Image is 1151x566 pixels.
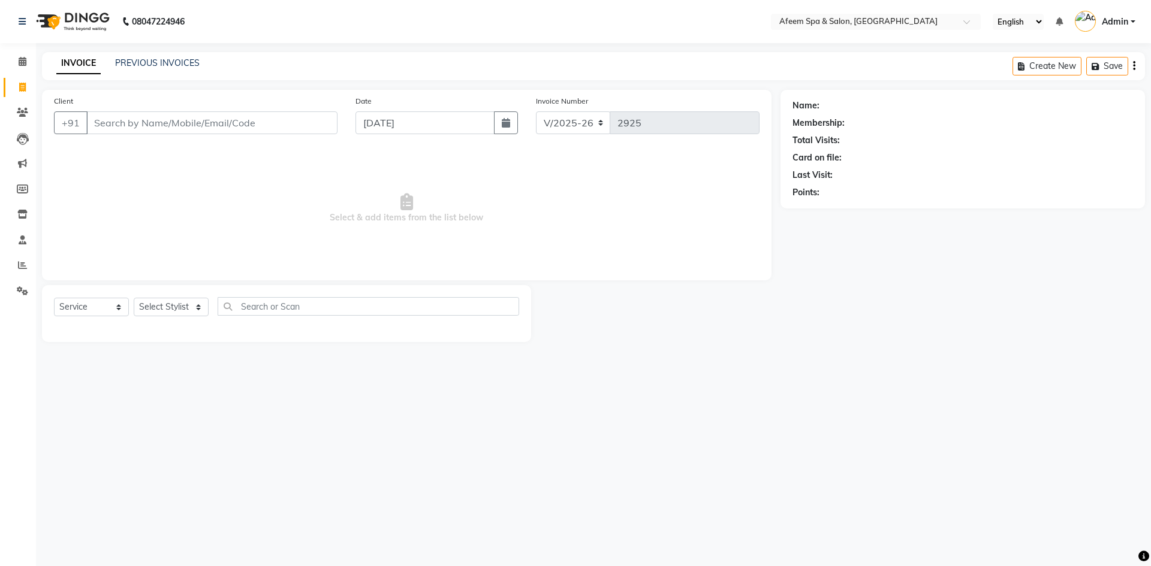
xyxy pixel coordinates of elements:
div: Membership: [793,117,845,129]
div: Last Visit: [793,169,833,181]
label: Invoice Number [536,96,588,107]
button: +91 [54,111,88,134]
a: INVOICE [56,53,101,74]
div: Total Visits: [793,134,840,147]
div: Points: [793,186,819,199]
label: Client [54,96,73,107]
span: Select & add items from the list below [54,149,760,268]
div: Card on file: [793,152,842,164]
div: Name: [793,99,819,112]
label: Date [355,96,372,107]
img: logo [31,5,113,38]
input: Search or Scan [218,297,519,316]
b: 08047224946 [132,5,185,38]
input: Search by Name/Mobile/Email/Code [86,111,338,134]
button: Create New [1013,57,1081,75]
img: Admin [1075,11,1096,32]
span: Admin [1102,16,1128,28]
a: PREVIOUS INVOICES [115,57,200,68]
button: Save [1086,57,1128,75]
